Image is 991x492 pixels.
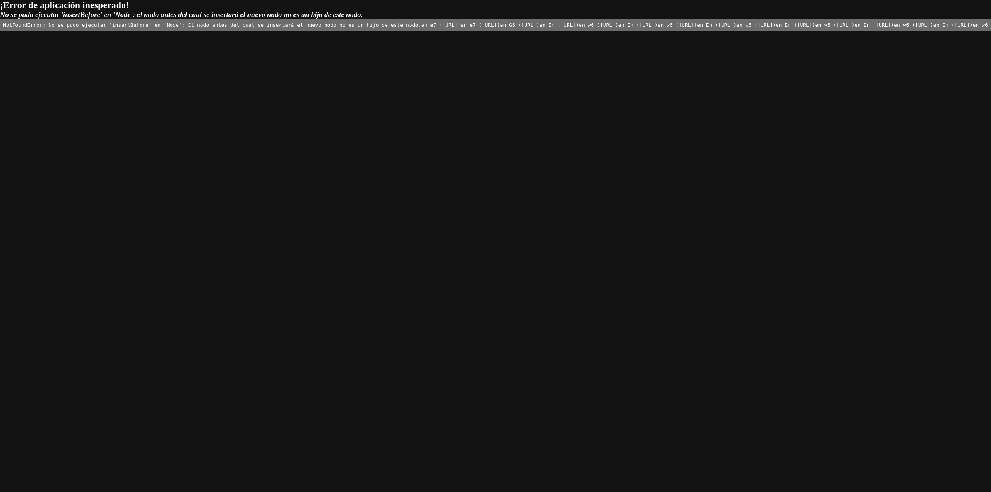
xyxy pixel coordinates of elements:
font: en En ([URL]) [854,22,894,28]
font: en En ([URL]) [618,22,658,28]
font: en G6 ([URL]) [500,22,540,28]
font: en En ([URL]) [539,22,579,28]
font: en w6 ([URL]) [658,22,697,28]
font: en En ([URL]) [697,22,736,28]
font: en w6 ([URL]) [736,22,776,28]
font: en e7 ([URL]) [461,22,500,28]
font: en w6 ([URL]) [894,22,933,28]
font: en En ([URL]) [776,22,815,28]
font: en En ([URL]) [933,22,973,28]
font: en w6 ([URL]) [815,22,855,28]
font: en w6 ([URL]) [579,22,618,28]
font: en e7 ([URL]) [421,22,461,28]
font: NotFoundError: No se pudo ejecutar 'insertBefore' en 'Node': El nodo antes del cual se insertará ... [3,22,421,28]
